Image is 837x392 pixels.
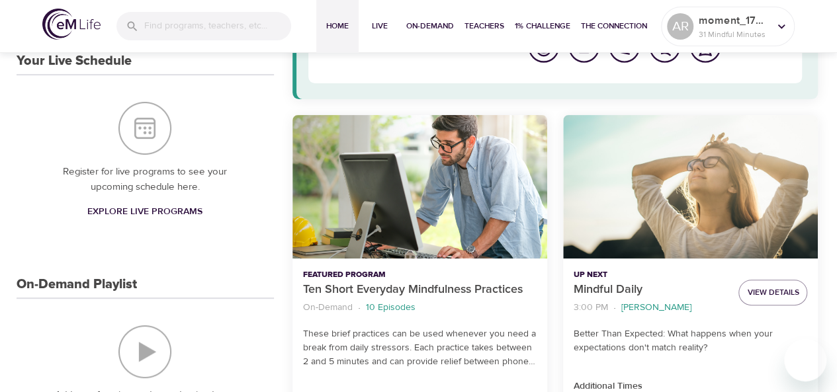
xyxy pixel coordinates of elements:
span: View Details [747,286,799,299]
p: 3:00 PM [574,301,608,315]
p: Ten Short Everyday Mindfulness Practices [303,281,537,299]
nav: breadcrumb [574,299,728,317]
div: AR [667,13,693,40]
li: · [613,299,616,317]
button: Ten Short Everyday Mindfulness Practices [292,115,547,258]
span: Home [322,19,353,33]
p: moment_1752502983 [699,13,769,28]
p: Up Next [574,269,728,281]
h3: Your Live Schedule [17,54,132,69]
img: logo [42,9,101,40]
img: Your Live Schedule [118,102,171,155]
span: On-Demand [406,19,454,33]
p: Featured Program [303,269,537,281]
p: Better Than Expected: What happens when your expectations don't match reality? [574,327,807,355]
p: 10 Episodes [366,301,416,315]
button: Mindful Daily [563,115,818,258]
iframe: Button to launch messaging window [784,339,826,381]
img: On-Demand Playlist [118,325,171,378]
h3: On-Demand Playlist [17,277,137,292]
span: Explore Live Programs [87,204,202,220]
p: On-Demand [303,301,353,315]
p: 31 Mindful Minutes [699,28,769,40]
span: 1% Challenge [515,19,570,33]
span: The Connection [581,19,647,33]
li: · [358,299,361,317]
span: Teachers [464,19,504,33]
a: Explore Live Programs [82,200,208,224]
p: Mindful Daily [574,281,728,299]
nav: breadcrumb [303,299,537,317]
button: View Details [738,280,807,305]
span: Live [364,19,396,33]
p: [PERSON_NAME] [621,301,691,315]
input: Find programs, teachers, etc... [144,12,291,40]
p: These brief practices can be used whenever you need a break from daily stressors. Each practice t... [303,327,537,369]
p: Register for live programs to see your upcoming schedule here. [43,165,247,194]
